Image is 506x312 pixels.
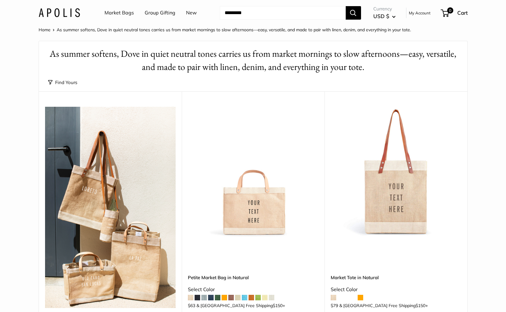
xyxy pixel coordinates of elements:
button: Search [346,6,361,20]
a: Petite Market Bag in Naturaldescription_Effortless style that elevates every moment [188,107,318,237]
img: Petite Market Bag in Natural [188,107,318,237]
span: Currency [373,5,396,13]
a: Market Bags [105,8,134,17]
nav: Breadcrumb [39,26,411,34]
a: My Account [409,9,431,17]
span: $150 [273,303,283,308]
a: 0 Cart [441,8,468,18]
a: description_Make it yours with custom printed text.description_The Original Market bag in its 4 n... [331,107,461,237]
a: Petite Market Bag in Natural [188,274,318,281]
img: description_Make it yours with custom printed text. [331,107,461,237]
input: Search... [220,6,346,20]
span: $63 [188,303,195,308]
div: Select Color [331,285,461,294]
span: USD $ [373,13,389,19]
span: Cart [457,10,468,16]
span: & [GEOGRAPHIC_DATA] Free Shipping + [339,303,428,308]
a: Home [39,27,51,33]
div: Select Color [188,285,318,294]
button: USD $ [373,11,396,21]
img: Our summer collection was captured in Todos Santos, where time slows down and color pops. [45,107,176,308]
h1: As summer softens, Dove in quiet neutral tones carries us from market mornings to slow afternoons... [48,47,458,74]
span: 0 [447,7,453,13]
a: New [186,8,197,17]
span: As summer softens, Dove in quiet neutral tones carries us from market mornings to slow afternoons... [57,27,411,33]
span: $150 [416,303,425,308]
a: Group Gifting [145,8,175,17]
span: & [GEOGRAPHIC_DATA] Free Shipping + [196,303,285,308]
img: Apolis [39,8,80,17]
a: Market Tote in Natural [331,274,461,281]
span: $79 [331,303,338,308]
button: Find Yours [48,78,77,87]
